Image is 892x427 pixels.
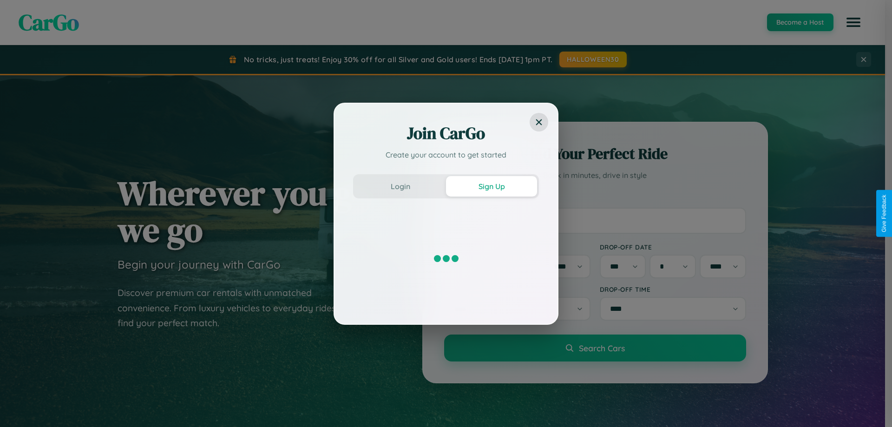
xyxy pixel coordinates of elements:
button: Login [355,176,446,197]
p: Create your account to get started [353,149,539,160]
iframe: Intercom live chat [9,395,32,418]
div: Give Feedback [881,195,887,232]
button: Sign Up [446,176,537,197]
h2: Join CarGo [353,122,539,145]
